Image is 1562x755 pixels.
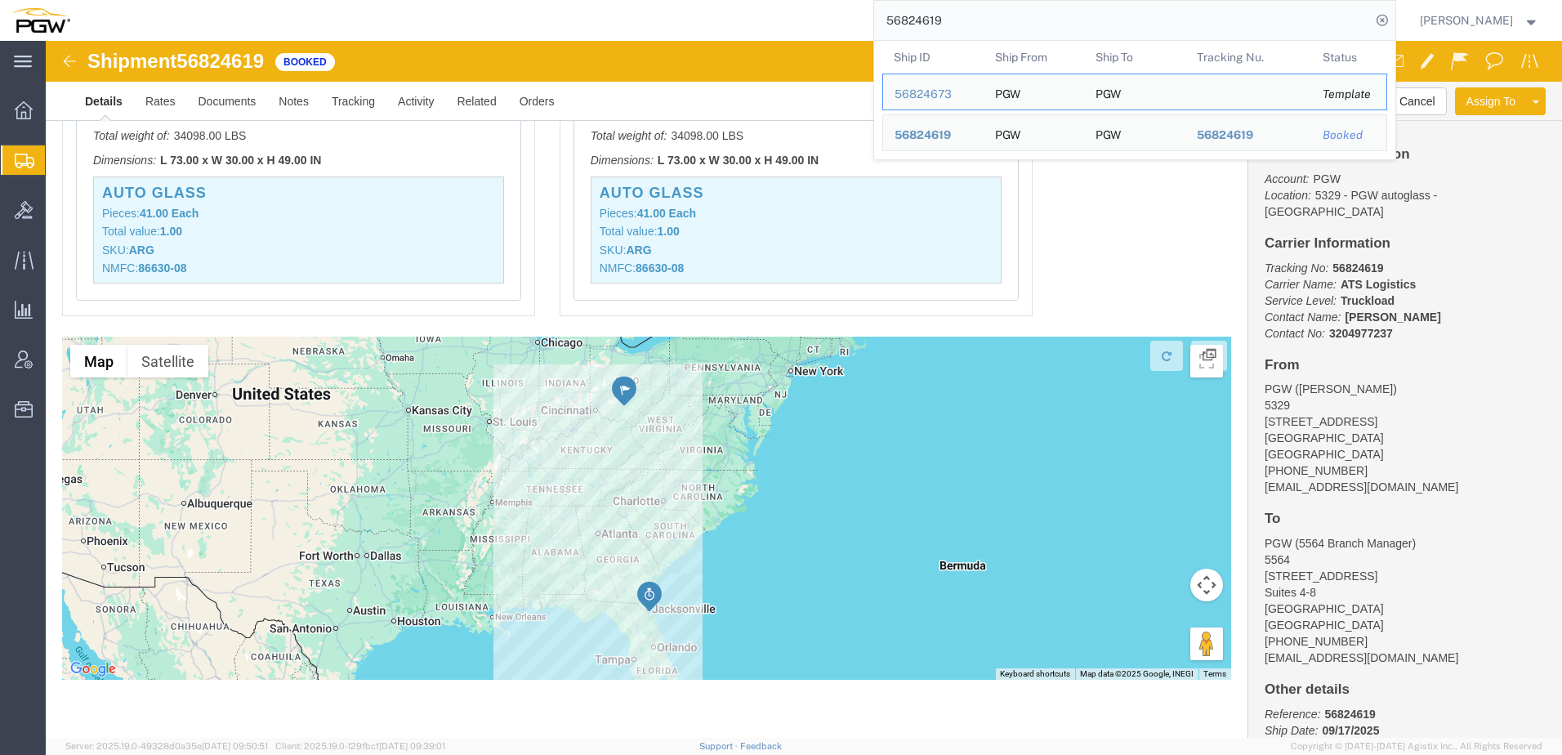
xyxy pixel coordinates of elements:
div: 56824619 [1196,127,1300,144]
div: 56824673 [895,86,972,103]
div: PGW [1096,74,1121,109]
a: Support [699,741,740,751]
span: Client: 2025.19.0-129fbcf [275,741,445,751]
span: [DATE] 09:50:51 [202,741,268,751]
span: 56824619 [895,128,951,141]
div: PGW [994,74,1020,109]
th: Tracking Nu. [1185,41,1311,74]
span: Server: 2025.19.0-49328d0a35e [65,741,268,751]
th: Ship From [983,41,1084,74]
th: Ship ID [882,41,984,74]
span: Copyright © [DATE]-[DATE] Agistix Inc., All Rights Reserved [1291,739,1542,753]
th: Ship To [1084,41,1185,74]
iframe: FS Legacy Container [46,41,1562,738]
button: [PERSON_NAME] [1419,11,1540,30]
input: Search for shipment number, reference number [874,1,1371,40]
div: PGW [994,115,1020,150]
div: 56824619 [895,127,972,144]
table: Search Results [882,41,1395,159]
span: 56824619 [1196,128,1252,141]
div: Booked [1323,127,1375,144]
div: PGW [1096,115,1121,150]
span: Amber Hickey [1420,11,1513,29]
div: Template [1323,86,1375,103]
img: logo [11,8,70,33]
th: Status [1311,41,1387,74]
a: Feedback [740,741,782,751]
span: [DATE] 09:39:01 [379,741,445,751]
